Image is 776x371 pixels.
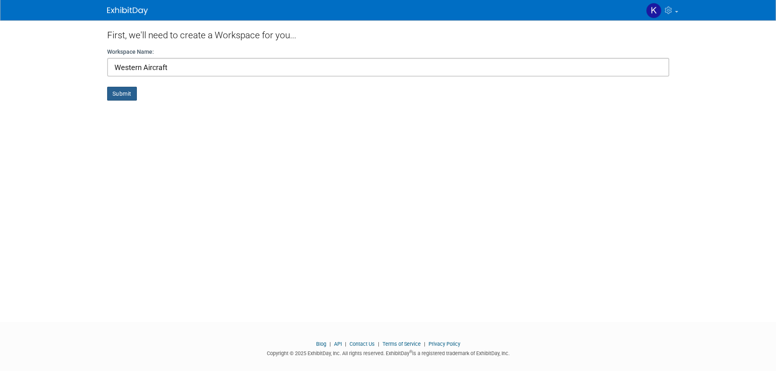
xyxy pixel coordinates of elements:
a: Privacy Policy [429,341,460,347]
img: Kindra Mahler [646,3,662,18]
a: Terms of Service [383,341,421,347]
sup: ® [409,349,412,354]
img: ExhibitDay [107,7,148,15]
a: API [334,341,342,347]
div: First, we'll need to create a Workspace for you... [107,20,669,48]
span: | [328,341,333,347]
label: Workspace Name: [107,48,154,56]
button: Submit [107,87,137,101]
input: Name of your organization [107,58,669,77]
a: Blog [316,341,326,347]
a: Contact Us [350,341,375,347]
span: | [376,341,381,347]
span: | [422,341,427,347]
span: | [343,341,348,347]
